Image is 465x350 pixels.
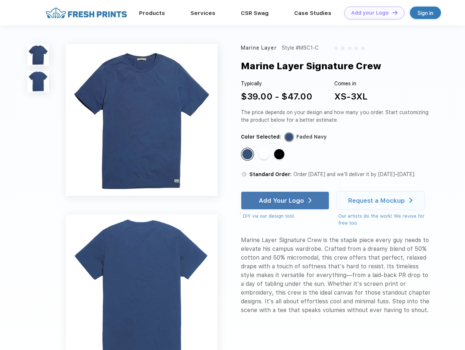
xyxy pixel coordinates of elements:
div: Faded Navy [296,133,327,141]
img: white arrow [409,198,412,203]
div: XS-3XL [334,90,368,103]
img: gray_star.svg [347,46,352,50]
div: Typically [241,80,312,87]
img: standard order [241,171,247,178]
div: Black [274,149,284,159]
div: Add Your Logo [259,197,304,204]
img: func=resize&h=100 [27,71,49,92]
img: gray_star.svg [341,46,345,50]
div: The price depends on your design and how many you order. Start customizing the product below for ... [241,109,431,124]
span: Standard Order: [249,171,292,177]
div: Comes in [334,80,368,87]
span: Order [DATE] and we’ll deliver it by [DATE]–[DATE]. [293,171,415,177]
div: Style #MSC1-C [282,44,319,52]
div: $39.00 - $47.00 [241,90,312,103]
img: DT [392,11,397,15]
div: Marine Layer Signature Crew [241,59,381,73]
img: gray_star.svg [361,46,365,50]
img: white arrow [308,198,312,203]
div: Add your Logo [351,10,389,16]
img: fo%20logo%202.webp [43,7,129,19]
div: Faded Navy [242,149,253,159]
div: Marine Layer [241,44,277,52]
a: Sign in [410,7,441,19]
img: func=resize&h=640 [66,44,218,196]
img: gray_star.svg [354,46,358,50]
div: Sign in [418,9,433,17]
div: Marine Layer Signature Crew is the staple piece every guy needs to elevate his campus wardrobe. C... [241,236,431,315]
a: Products [139,10,165,16]
img: func=resize&h=100 [27,44,49,66]
div: Our artists do the work! We revise for free too. [338,213,431,227]
div: Request a Mockup [348,197,405,204]
div: Color Selected: [241,133,281,141]
div: White [259,149,269,159]
img: gray_star.svg [334,46,338,50]
div: DIY via our design tool. [243,213,329,220]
